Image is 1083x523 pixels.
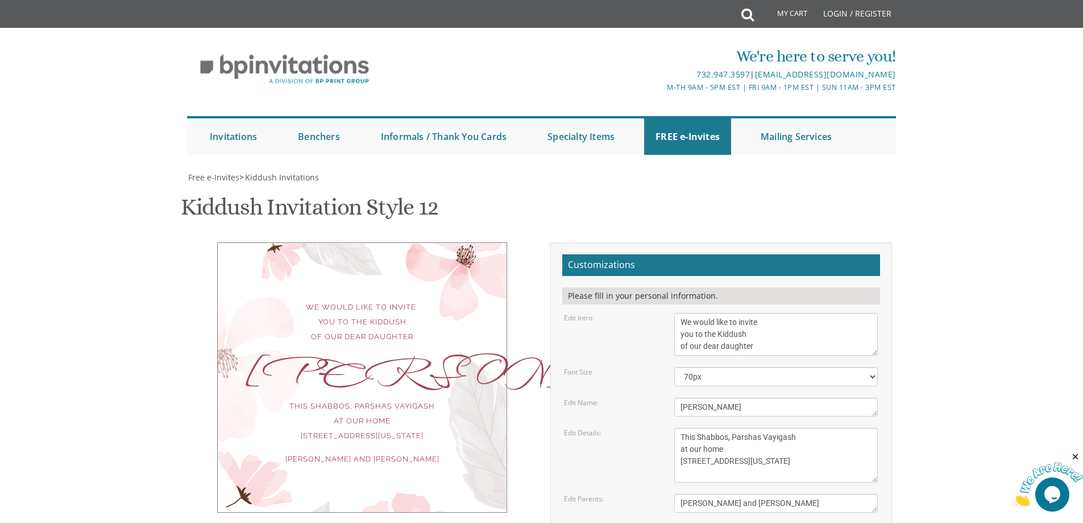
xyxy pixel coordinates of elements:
textarea: [PERSON_NAME] [674,398,878,417]
h1: Kiddush Invitation Style 12 [181,195,438,228]
a: FREE e-Invites [644,118,731,155]
div: This Shabbos, Parshas Vayigash at our home [STREET_ADDRESS][US_STATE] [240,399,484,443]
a: Mailing Services [749,118,843,155]
a: Informals / Thank You Cards [370,118,518,155]
div: M-Th 9am - 5pm EST | Fri 9am - 1pm EST | Sun 11am - 3pm EST [424,81,896,93]
div: | [424,68,896,81]
a: Invitations [198,118,268,155]
textarea: We would like to invite you to the Kiddush of our dear daughter [674,313,878,356]
div: [PERSON_NAME] and [PERSON_NAME] [240,452,484,467]
div: Please fill in your personal information. [562,287,880,304]
iframe: chat widget [1013,452,1083,506]
span: > [239,172,319,183]
div: We would like to invite you to the Kiddush of our dear daughter [240,300,484,344]
span: Free e-Invites [188,172,239,183]
label: Edit Name: [564,398,599,407]
div: [PERSON_NAME] [240,367,484,382]
a: My Cart [753,1,815,30]
a: Free e-Invites [187,172,239,183]
label: Font Size [564,367,592,377]
a: Kiddush Invitations [244,172,319,183]
div: We're here to serve you! [424,45,896,68]
img: BP Invitation Loft [187,46,382,93]
label: Edit Details: [564,428,601,438]
textarea: [PERSON_NAME] and [PERSON_NAME] [674,494,878,513]
span: Kiddush Invitations [245,172,319,183]
textarea: This Shabbos, Parshas Vayigash at our home [STREET_ADDRESS][US_STATE] [674,428,878,483]
h2: Customizations [562,254,880,276]
label: Edit Intro: [564,313,594,323]
a: [EMAIL_ADDRESS][DOMAIN_NAME] [755,69,896,80]
a: Benchers [287,118,351,155]
a: 732.947.3597 [696,69,750,80]
a: Specialty Items [536,118,626,155]
label: Edit Parents: [564,494,604,504]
